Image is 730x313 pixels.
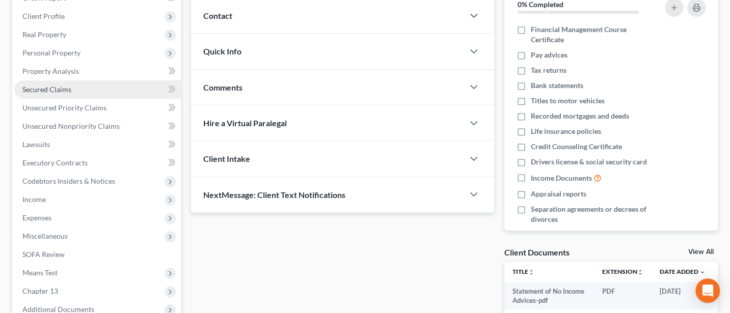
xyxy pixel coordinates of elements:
[531,126,601,136] span: Life insurance policies
[203,82,242,92] span: Comments
[22,268,58,277] span: Means Test
[637,269,643,275] i: unfold_more
[22,287,58,295] span: Chapter 13
[22,158,88,167] span: Executory Contracts
[531,204,656,224] span: Separation agreements or decrees of divorces
[531,141,622,152] span: Credit Counseling Certificate
[531,65,566,75] span: Tax returns
[652,282,714,310] td: [DATE]
[531,96,605,106] span: Titles to motor vehicles
[594,282,652,310] td: PDF
[512,268,534,275] a: Titleunfold_more
[22,213,51,222] span: Expenses
[14,245,181,264] a: SOFA Review
[22,67,79,75] span: Property Analysis
[203,11,232,20] span: Contact
[531,24,656,45] span: Financial Management Course Certificate
[504,247,570,258] div: Client Documents
[531,157,647,167] span: Drivers license & social security card
[22,177,115,185] span: Codebtors Insiders & Notices
[22,195,46,204] span: Income
[14,62,181,80] a: Property Analysis
[22,103,106,112] span: Unsecured Priority Claims
[660,268,706,275] a: Date Added expand_more
[699,269,706,275] i: expand_more
[203,46,241,56] span: Quick Info
[22,12,65,20] span: Client Profile
[14,80,181,99] a: Secured Claims
[22,140,50,149] span: Lawsuits
[22,250,65,259] span: SOFA Review
[531,189,586,199] span: Appraisal reports
[531,173,592,183] span: Income Documents
[22,122,120,130] span: Unsecured Nonpriority Claims
[203,190,345,200] span: NextMessage: Client Text Notifications
[688,248,714,255] a: View All
[695,278,720,303] div: Open Intercom Messenger
[203,118,287,128] span: Hire a Virtual Paralegal
[14,117,181,135] a: Unsecured Nonpriority Claims
[22,85,71,94] span: Secured Claims
[504,282,594,310] td: Statement of No Income Advices-pdf
[203,154,250,163] span: Client Intake
[528,269,534,275] i: unfold_more
[531,80,583,91] span: Bank statements
[22,30,66,39] span: Real Property
[531,111,629,121] span: Recorded mortgages and deeds
[531,50,567,60] span: Pay advices
[22,232,68,240] span: Miscellaneous
[22,48,80,57] span: Personal Property
[14,154,181,172] a: Executory Contracts
[14,135,181,154] a: Lawsuits
[602,268,643,275] a: Extensionunfold_more
[14,99,181,117] a: Unsecured Priority Claims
